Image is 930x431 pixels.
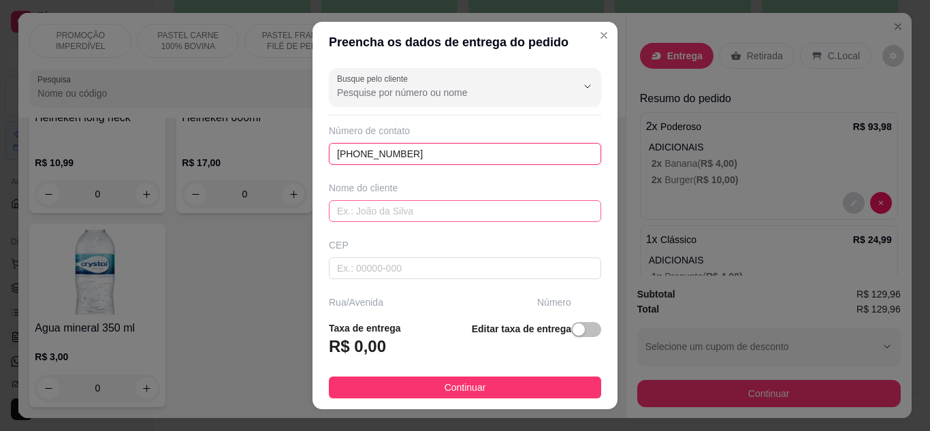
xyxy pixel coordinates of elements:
[445,380,486,395] span: Continuar
[577,76,598,97] button: Show suggestions
[329,296,532,309] div: Rua/Avenida
[329,257,601,279] input: Ex.: 00000-000
[329,181,601,195] div: Nome do cliente
[329,377,601,398] button: Continuar
[329,124,601,138] div: Número de contato
[329,143,601,165] input: Ex.: (11) 9 8888-9999
[329,323,401,334] strong: Taxa de entrega
[472,323,571,334] strong: Editar taxa de entrega
[329,238,601,252] div: CEP
[337,73,413,84] label: Busque pelo cliente
[337,86,555,99] input: Busque pelo cliente
[329,336,386,357] h3: R$ 0,00
[593,25,615,46] button: Close
[312,22,618,63] header: Preencha os dados de entrega do pedido
[329,200,601,222] input: Ex.: João da Silva
[537,296,601,309] div: Número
